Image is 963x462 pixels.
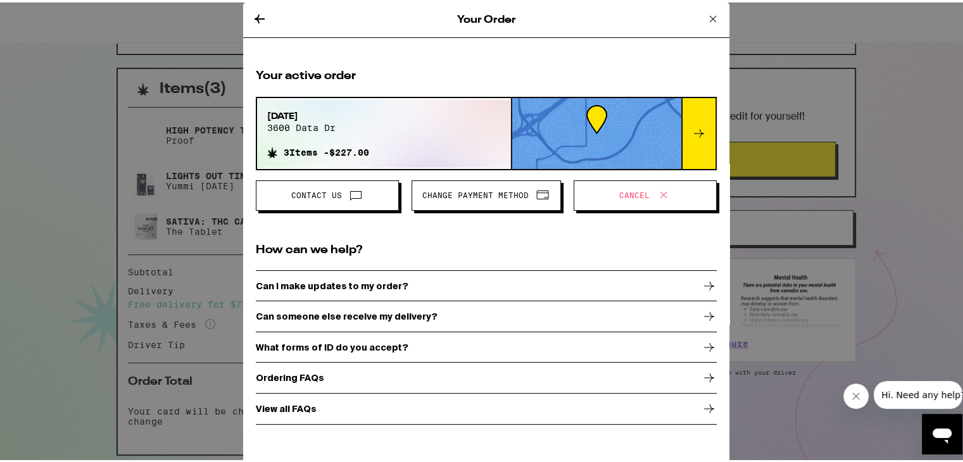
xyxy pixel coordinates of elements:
[874,378,962,406] iframe: Message from company
[8,9,91,19] span: Hi. Need any help?
[291,189,342,197] span: Contact Us
[256,278,408,289] p: Can I make updates to my order?
[256,391,717,422] a: View all FAQs
[574,178,717,208] button: Cancel
[256,370,324,380] p: Ordering FAQs
[412,178,561,208] button: Change Payment Method
[619,189,650,197] span: Cancel
[256,240,717,256] h2: How can we help?
[422,189,529,197] span: Change Payment Method
[256,268,717,299] a: Can I make updates to my order?
[256,330,717,361] a: What forms of ID do you accept?
[256,309,437,319] p: Can someone else receive my delivery?
[256,299,717,330] a: Can someone else receive my delivery?
[267,120,369,130] span: 3600 data dr
[284,145,369,155] span: 3 Items - $227.00
[256,178,399,208] button: Contact Us
[267,108,369,120] span: [DATE]
[256,401,317,411] p: View all FAQs
[922,411,962,452] iframe: Button to launch messaging window
[256,361,717,392] a: Ordering FAQs
[256,340,408,350] p: What forms of ID do you accept?
[256,66,717,82] h2: Your active order
[843,381,869,406] iframe: Close message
